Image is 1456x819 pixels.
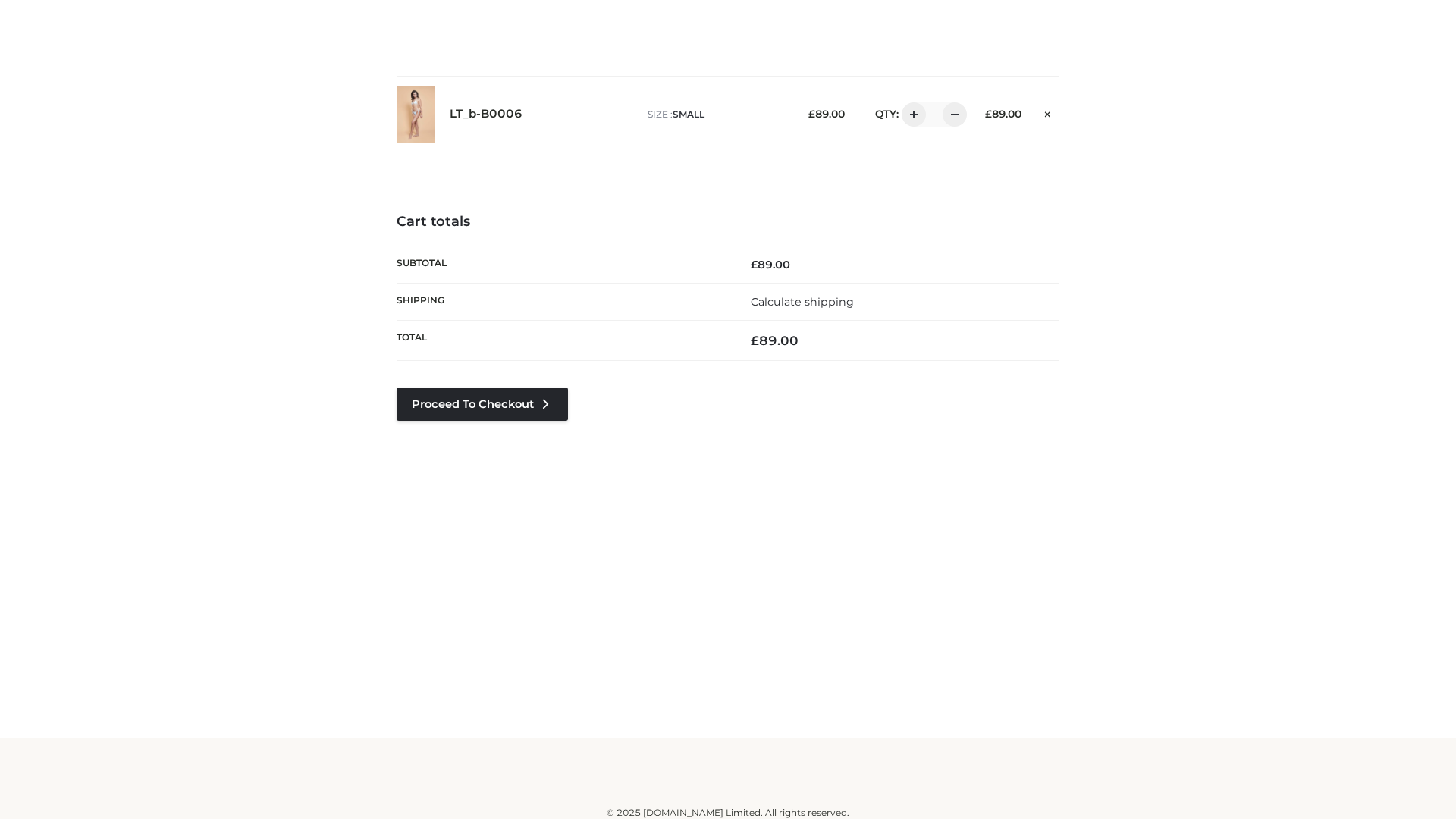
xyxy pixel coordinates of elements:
span: £ [808,108,815,120]
span: £ [751,333,759,348]
a: Remove this item [1037,102,1059,122]
th: Total [397,321,728,361]
span: £ [985,108,992,120]
bdi: 89.00 [751,333,799,348]
bdi: 89.00 [751,258,790,271]
a: LT_b-B0006 [450,107,522,121]
a: Calculate shipping [751,295,854,309]
bdi: 89.00 [808,108,845,120]
span: SMALL [673,108,704,120]
span: £ [751,258,758,271]
h4: Cart totals [397,214,1059,231]
a: Proceed to Checkout [397,388,568,421]
th: Subtotal [397,246,728,283]
bdi: 89.00 [985,108,1021,120]
p: size : [648,108,785,121]
th: Shipping [397,283,728,320]
div: QTY: [860,102,962,127]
